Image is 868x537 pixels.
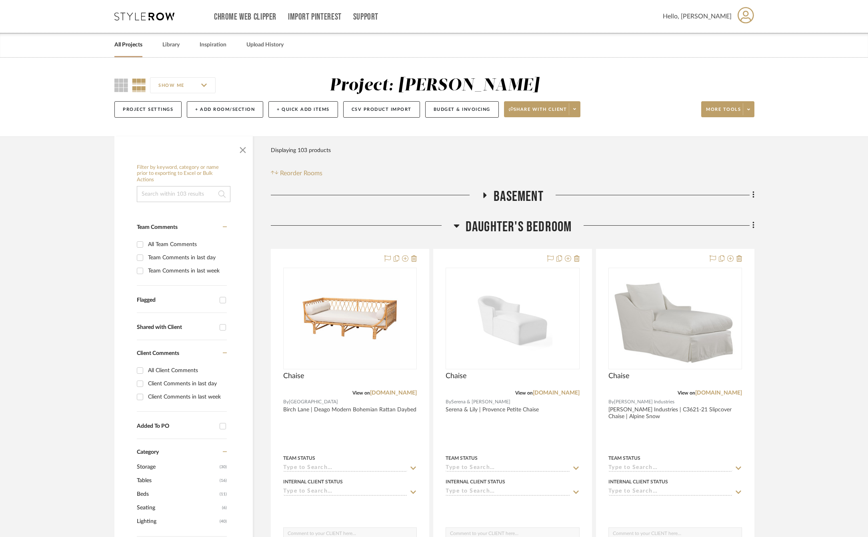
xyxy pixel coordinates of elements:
[220,488,227,501] span: (11)
[446,478,505,485] div: Internal Client Status
[137,186,230,202] input: Search within 103 results
[515,391,533,395] span: View on
[425,101,499,118] button: Budget & Invoicing
[220,515,227,528] span: (40)
[283,372,304,381] span: Chaise
[504,101,581,117] button: Share with client
[137,297,216,304] div: Flagged
[148,391,225,403] div: Client Comments in last week
[148,251,225,264] div: Team Comments in last day
[608,372,630,381] span: Chaise
[137,474,218,487] span: Tables
[695,390,742,396] a: [DOMAIN_NAME]
[220,474,227,487] span: (16)
[246,40,284,50] a: Upload History
[137,501,220,515] span: Seating
[446,398,451,406] span: By
[271,142,331,158] div: Displaying 103 products
[701,101,754,117] button: More tools
[268,101,338,118] button: + Quick Add Items
[137,351,179,356] span: Client Comments
[678,391,695,395] span: View on
[509,106,567,118] span: Share with client
[446,488,570,496] input: Type to Search…
[148,264,225,277] div: Team Comments in last week
[446,372,467,381] span: Chaise
[608,455,640,462] div: Team Status
[288,14,342,20] a: Import Pinterest
[451,398,510,406] span: Serena & [PERSON_NAME]
[137,460,218,474] span: Storage
[137,423,216,430] div: Added To PO
[353,14,378,20] a: Support
[370,390,417,396] a: [DOMAIN_NAME]
[494,188,544,205] span: Basement
[608,465,732,472] input: Type to Search…
[446,455,478,462] div: Team Status
[137,224,178,230] span: Team Comments
[280,168,322,178] span: Reorder Rooms
[608,478,668,485] div: Internal Client Status
[148,238,225,251] div: All Team Comments
[114,101,182,118] button: Project Settings
[330,77,539,94] div: Project: [PERSON_NAME]
[608,488,732,496] input: Type to Search…
[283,398,289,406] span: By
[200,40,226,50] a: Inspiration
[446,465,570,472] input: Type to Search…
[137,324,216,331] div: Shared with Client
[235,140,251,156] button: Close
[343,101,420,118] button: CSV Product Import
[148,364,225,377] div: All Client Comments
[220,461,227,473] span: (30)
[472,268,552,369] img: Chaise
[283,478,343,485] div: Internal Client Status
[466,218,572,236] span: Daughter's Bedroom
[137,449,159,456] span: Category
[613,268,738,369] img: Chaise
[271,168,322,178] button: Reorder Rooms
[187,101,263,118] button: + Add Room/Section
[114,40,142,50] a: All Projects
[614,398,674,406] span: [PERSON_NAME] Industries
[137,164,230,183] h6: Filter by keyword, category or name prior to exporting to Excel or Bulk Actions
[222,501,227,514] span: (6)
[352,391,370,395] span: View on
[663,12,732,21] span: Hello, [PERSON_NAME]
[283,488,407,496] input: Type to Search…
[148,377,225,390] div: Client Comments in last day
[289,398,338,406] span: [GEOGRAPHIC_DATA]
[608,398,614,406] span: By
[283,465,407,472] input: Type to Search…
[137,487,218,501] span: Beds
[533,390,580,396] a: [DOMAIN_NAME]
[283,455,315,462] div: Team Status
[706,106,741,118] span: More tools
[162,40,180,50] a: Library
[137,515,218,528] span: Lighting
[300,268,400,369] img: Chaise
[214,14,276,20] a: Chrome Web Clipper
